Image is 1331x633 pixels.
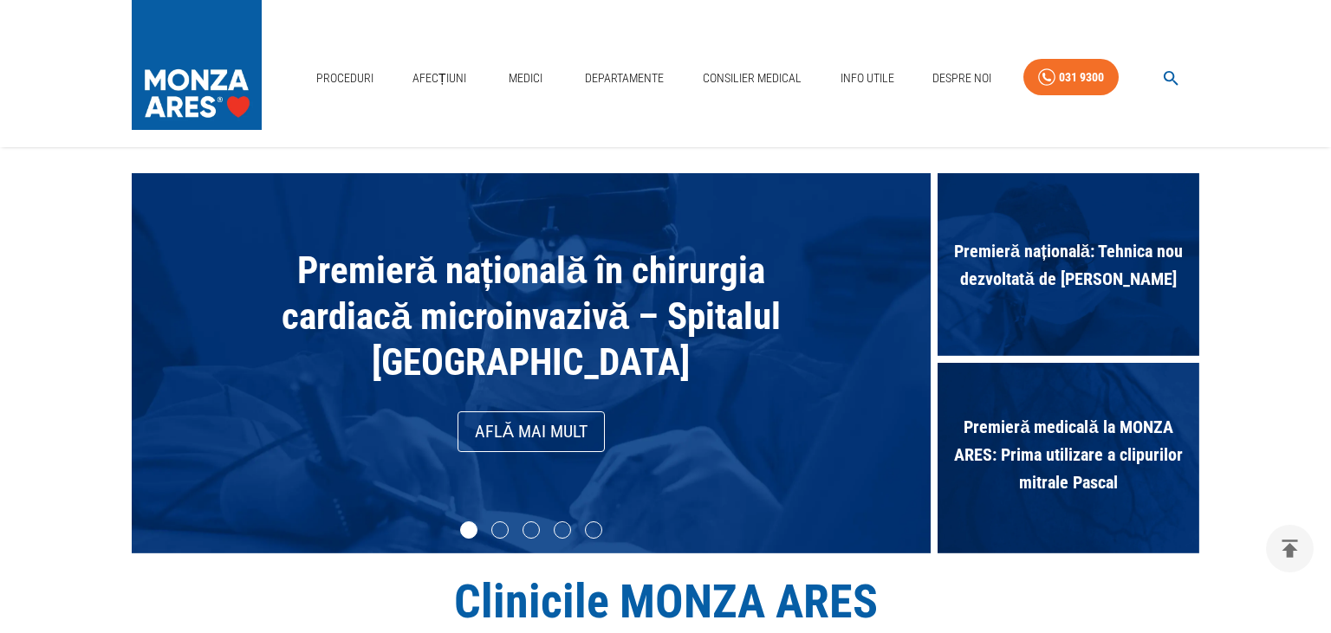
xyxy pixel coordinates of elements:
div: 031 9300 [1059,67,1104,88]
a: Proceduri [309,61,380,96]
div: Premieră națională: Tehnica nou dezvoltată de [PERSON_NAME] [938,173,1199,363]
h1: Clinicile MONZA ARES [132,574,1199,629]
a: Afecțiuni [406,61,473,96]
span: Premieră națională în chirurgia cardiacă microinvazivă – Spitalul [GEOGRAPHIC_DATA] [282,249,781,384]
li: slide item 3 [523,521,540,539]
span: Premieră națională: Tehnica nou dezvoltată de [PERSON_NAME] [938,229,1199,301]
a: Despre Noi [925,61,998,96]
li: slide item 2 [491,521,509,539]
li: slide item 1 [460,521,477,539]
a: Medici [497,61,553,96]
div: Premieră medicală la MONZA ARES: Prima utilizare a clipurilor mitrale Pascal [938,363,1199,552]
a: Află mai mult [458,411,605,452]
li: slide item 4 [554,521,571,539]
a: Departamente [578,61,671,96]
a: Consilier Medical [696,61,808,96]
li: slide item 5 [585,521,602,539]
a: Info Utile [834,61,901,96]
button: delete [1266,525,1314,572]
a: 031 9300 [1023,59,1119,96]
span: Premieră medicală la MONZA ARES: Prima utilizare a clipurilor mitrale Pascal [938,404,1199,505]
